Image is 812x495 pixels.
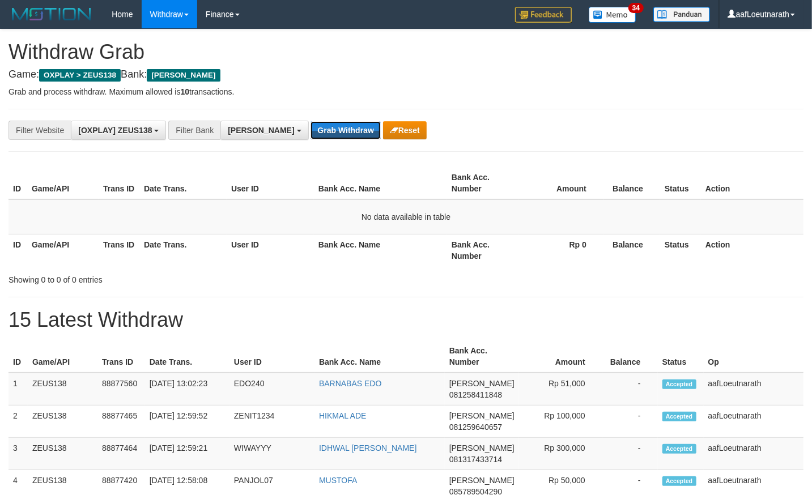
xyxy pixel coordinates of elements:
[314,234,447,266] th: Bank Acc. Name
[602,340,658,373] th: Balance
[8,41,804,63] h1: Withdraw Grab
[99,234,139,266] th: Trans ID
[97,373,145,406] td: 88877560
[229,438,314,470] td: WIWAYYY
[97,438,145,470] td: 88877464
[383,121,427,139] button: Reset
[660,234,701,266] th: Status
[449,411,515,420] span: [PERSON_NAME]
[8,438,28,470] td: 3
[319,411,367,420] a: HIKMAL ADE
[99,167,139,199] th: Trans ID
[311,121,380,139] button: Grab Withdraw
[519,438,602,470] td: Rp 300,000
[229,373,314,406] td: EDO240
[603,167,660,199] th: Balance
[139,234,227,266] th: Date Trans.
[97,340,145,373] th: Trans ID
[319,476,357,485] a: MUSTOFA
[662,476,696,486] span: Accepted
[701,234,804,266] th: Action
[8,234,27,266] th: ID
[78,126,152,135] span: [OXPLAY] ZEUS138
[145,406,229,438] td: [DATE] 12:59:52
[319,379,381,388] a: BARNABAS EDO
[519,373,602,406] td: Rp 51,000
[8,121,71,140] div: Filter Website
[168,121,220,140] div: Filter Bank
[228,126,294,135] span: [PERSON_NAME]
[519,406,602,438] td: Rp 100,000
[518,167,603,199] th: Amount
[449,423,502,432] span: Copy 081259640657 to clipboard
[602,373,658,406] td: -
[8,340,28,373] th: ID
[589,7,636,23] img: Button%20Memo.svg
[8,373,28,406] td: 1
[447,167,518,199] th: Bank Acc. Number
[27,167,99,199] th: Game/API
[314,340,445,373] th: Bank Acc. Name
[39,69,121,82] span: OXPLAY > ZEUS138
[449,390,502,399] span: Copy 081258411848 to clipboard
[97,406,145,438] td: 88877465
[8,309,804,331] h1: 15 Latest Withdraw
[8,199,804,234] td: No data available in table
[139,167,227,199] th: Date Trans.
[227,167,314,199] th: User ID
[449,379,515,388] span: [PERSON_NAME]
[145,373,229,406] td: [DATE] 13:02:23
[8,69,804,80] h4: Game: Bank:
[447,234,518,266] th: Bank Acc. Number
[704,373,804,406] td: aafLoeutnarath
[28,373,97,406] td: ZEUS138
[8,86,804,97] p: Grab and process withdraw. Maximum allowed is transactions.
[8,167,27,199] th: ID
[145,340,229,373] th: Date Trans.
[445,340,519,373] th: Bank Acc. Number
[227,234,314,266] th: User ID
[8,406,28,438] td: 2
[147,69,220,82] span: [PERSON_NAME]
[449,476,515,485] span: [PERSON_NAME]
[8,6,95,23] img: MOTION_logo.png
[704,340,804,373] th: Op
[319,443,416,453] a: IDHWAL [PERSON_NAME]
[314,167,447,199] th: Bank Acc. Name
[653,7,710,22] img: panduan.png
[145,438,229,470] td: [DATE] 12:59:21
[28,438,97,470] td: ZEUS138
[662,379,696,389] span: Accepted
[519,340,602,373] th: Amount
[28,406,97,438] td: ZEUS138
[704,438,804,470] td: aafLoeutnarath
[662,412,696,421] span: Accepted
[704,406,804,438] td: aafLoeutnarath
[660,167,701,199] th: Status
[71,121,166,140] button: [OXPLAY] ZEUS138
[27,234,99,266] th: Game/API
[8,270,330,285] div: Showing 0 to 0 of 0 entries
[515,7,572,23] img: Feedback.jpg
[28,340,97,373] th: Game/API
[518,234,603,266] th: Rp 0
[701,167,804,199] th: Action
[603,234,660,266] th: Balance
[658,340,704,373] th: Status
[449,455,502,464] span: Copy 081317433714 to clipboard
[628,3,644,13] span: 34
[602,438,658,470] td: -
[180,87,189,96] strong: 10
[449,443,515,453] span: [PERSON_NAME]
[662,444,696,454] span: Accepted
[602,406,658,438] td: -
[220,121,308,140] button: [PERSON_NAME]
[229,406,314,438] td: ZENIT1234
[229,340,314,373] th: User ID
